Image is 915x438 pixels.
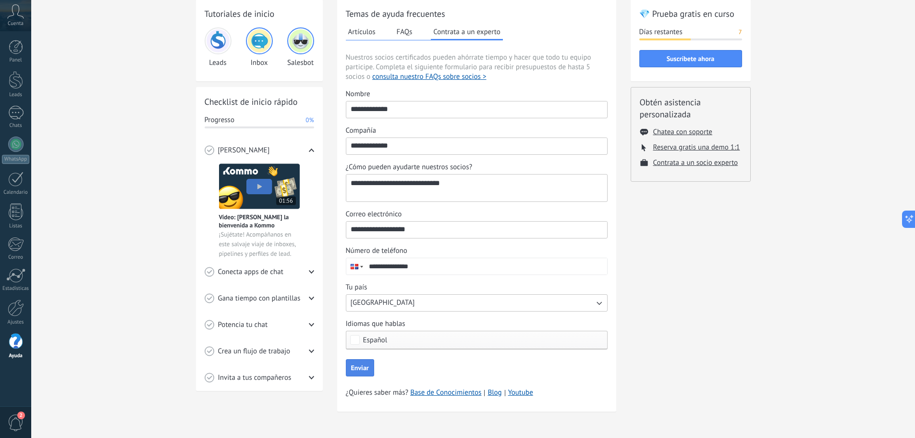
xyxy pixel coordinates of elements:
[431,25,502,40] button: Contrata a un experto
[346,126,376,136] span: Compañía
[2,353,30,359] div: Ayuda
[346,359,374,376] button: Enviar
[351,364,369,371] span: Enviar
[346,89,370,99] span: Nombre
[218,320,268,330] span: Potencia tu chat
[346,222,607,237] input: Correo electrónico
[667,55,715,62] span: Suscríbete ahora
[372,72,486,82] button: consulta nuestro FAQs sobre socios >
[2,319,30,325] div: Ajustes
[219,163,300,209] img: Meet video
[218,373,292,383] span: Invita a tus compañeros
[219,230,300,259] span: ¡Sujétate! Acompáñanos en este salvaje viaje de inboxes, pipelines y perfiles de lead.
[653,143,740,152] button: Reserva gratis una demo 1:1
[640,96,742,120] h2: Obtén asistencia personalizada
[394,25,415,39] button: FAQs
[2,254,30,261] div: Correo
[346,25,378,39] button: Artículos
[205,8,314,20] h2: Tutoriales de inicio
[2,223,30,229] div: Listas
[287,27,314,67] div: Salesbot
[653,158,738,167] button: Contrata a un socio experto
[17,412,25,419] span: 2
[363,337,388,344] span: Español
[639,27,683,37] span: Días restantes
[218,146,270,155] span: [PERSON_NAME]
[346,175,605,201] textarea: ¿Cómo pueden ayudarte nuestros socios?
[205,96,314,108] h2: Checklist de inicio rápido
[346,101,607,117] input: Nombre
[346,258,365,275] div: Dominican Republic: + 1
[346,210,402,219] span: Correo electrónico
[346,53,608,82] span: Nuestros socios certificados pueden ahórrate tiempo y hacer que todo tu equipo participe. Complet...
[346,163,473,172] span: ¿Cómo pueden ayudarte nuestros socios?
[346,283,367,292] span: Tu país
[653,127,712,137] button: Chatea con soporte
[639,50,742,67] button: Suscríbete ahora
[8,21,24,27] span: Cuenta
[218,294,301,303] span: Gana tiempo con plantillas
[2,189,30,196] div: Calendario
[2,155,29,164] div: WhatsApp
[346,246,407,256] span: Número de teléfono
[2,92,30,98] div: Leads
[508,388,533,397] a: Youtube
[305,115,314,125] span: 0%
[639,8,742,20] h2: 💎 Prueba gratis en curso
[346,138,607,153] input: Compañía
[2,286,30,292] div: Estadísticas
[219,213,300,229] span: Vídeo: [PERSON_NAME] la bienvenida a Kommo
[246,27,273,67] div: Inbox
[346,388,533,398] span: ¿Quieres saber más?
[346,319,405,329] span: Idiomas que hablas
[365,258,607,275] input: Número de teléfono
[488,388,501,398] a: Blog
[2,123,30,129] div: Chats
[218,267,283,277] span: Conecta apps de chat
[346,8,608,20] h2: Temas de ayuda frecuentes
[346,294,608,312] button: Tu país
[738,27,742,37] span: 7
[218,347,291,356] span: Crea un flujo de trabajo
[2,57,30,63] div: Panel
[351,298,415,308] span: [GEOGRAPHIC_DATA]
[205,115,234,125] span: Progresso
[205,27,232,67] div: Leads
[410,388,481,398] a: Base de Conocimientos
